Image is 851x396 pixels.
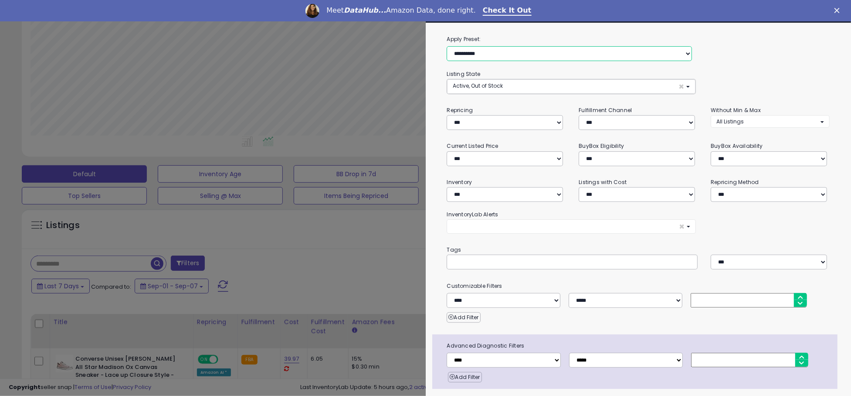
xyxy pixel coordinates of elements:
[440,34,836,44] label: Apply Preset:
[305,4,319,18] img: Profile image for Georgie
[447,70,480,78] small: Listing State
[711,142,763,150] small: BuyBox Availability
[579,106,632,114] small: Fulfillment Channel
[453,82,503,89] span: Active, Out of Stock
[579,178,627,186] small: Listings with Cost
[447,219,695,234] button: ×
[440,341,837,351] span: Advanced Diagnostic Filters
[440,281,836,291] small: Customizable Filters
[448,372,481,382] button: Add Filter
[483,6,532,16] a: Check It Out
[447,79,695,94] button: Active, Out of Stock ×
[440,245,836,255] small: Tags
[711,178,759,186] small: Repricing Method
[716,118,744,125] span: All Listings
[711,115,830,128] button: All Listings
[447,178,472,186] small: Inventory
[711,106,761,114] small: Without Min & Max
[447,106,473,114] small: Repricing
[579,142,624,150] small: BuyBox Eligibility
[834,8,843,13] div: Close
[447,312,480,323] button: Add Filter
[679,222,685,231] span: ×
[344,6,386,14] i: DataHub...
[447,211,498,218] small: InventoryLab Alerts
[326,6,476,15] div: Meet Amazon Data, done right.
[679,82,685,91] span: ×
[447,142,498,150] small: Current Listed Price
